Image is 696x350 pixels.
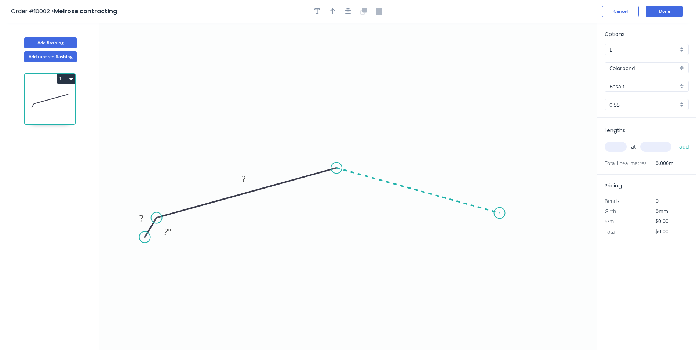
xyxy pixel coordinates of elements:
[54,7,117,15] span: Melrose contracting
[609,46,678,54] input: Price level
[609,101,678,109] input: Thickness
[11,7,54,15] span: Order #10002 >
[99,23,597,350] svg: 0
[605,158,647,168] span: Total lineal metres
[605,182,622,189] span: Pricing
[647,158,674,168] span: 0.000m
[605,208,616,215] span: Girth
[57,74,75,84] button: 1
[24,37,77,48] button: Add flashing
[139,212,143,224] tspan: ?
[605,218,614,225] span: $/m
[242,173,245,185] tspan: ?
[605,30,625,38] span: Options
[602,6,639,17] button: Cancel
[656,208,668,215] span: 0mm
[605,197,619,204] span: Bends
[24,51,77,62] button: Add tapered flashing
[646,6,683,17] button: Done
[605,228,616,235] span: Total
[631,142,636,152] span: at
[168,226,171,238] tspan: º
[676,141,693,153] button: add
[609,64,678,72] input: Material
[609,83,678,90] input: Colour
[656,197,659,204] span: 0
[164,226,168,238] tspan: ?
[605,127,626,134] span: Lengths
